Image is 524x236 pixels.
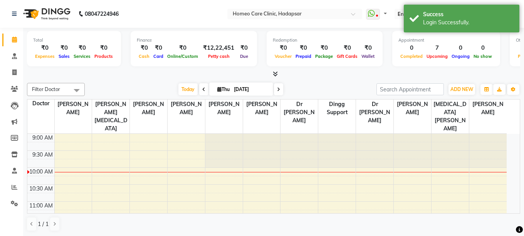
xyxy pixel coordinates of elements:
[318,99,356,117] span: Dingg Support
[200,44,237,52] div: ₹12,22,451
[232,84,270,95] input: 2025-09-04
[85,3,119,25] b: 08047224946
[137,44,151,52] div: ₹0
[359,44,376,52] div: ₹0
[137,54,151,59] span: Cash
[72,44,92,52] div: ₹0
[92,99,129,133] span: [PERSON_NAME][MEDICAL_DATA]
[72,54,92,59] span: Services
[423,19,514,27] div: Login Successfully.
[28,202,54,210] div: 11:00 AM
[450,54,472,59] span: Ongoing
[92,54,115,59] span: Products
[130,99,167,117] span: [PERSON_NAME]
[33,44,57,52] div: ₹0
[472,54,494,59] span: No show
[57,54,72,59] span: Sales
[335,54,359,59] span: Gift Cards
[178,83,198,95] span: Today
[55,99,92,117] span: [PERSON_NAME]
[273,44,294,52] div: ₹0
[32,86,60,92] span: Filter Doctor
[313,44,335,52] div: ₹0
[398,44,425,52] div: 0
[359,54,376,59] span: Wallet
[137,37,251,44] div: Finance
[273,54,294,59] span: Voucher
[31,134,54,142] div: 9:00 AM
[28,185,54,193] div: 10:30 AM
[28,168,54,176] div: 10:00 AM
[294,54,313,59] span: Prepaid
[313,54,335,59] span: Package
[450,86,473,92] span: ADD NEW
[425,54,450,59] span: Upcoming
[238,54,250,59] span: Due
[356,99,393,125] span: Dr [PERSON_NAME]
[423,10,514,19] div: Success
[432,99,469,133] span: [MEDICAL_DATA][PERSON_NAME]
[27,99,54,108] div: Doctor
[469,99,507,117] span: [PERSON_NAME]
[237,44,251,52] div: ₹0
[206,54,232,59] span: Petty cash
[57,44,72,52] div: ₹0
[92,44,115,52] div: ₹0
[151,54,165,59] span: Card
[472,44,494,52] div: 0
[280,99,318,125] span: Dr [PERSON_NAME]
[20,3,72,25] img: logo
[33,37,115,44] div: Total
[448,84,475,95] button: ADD NEW
[151,44,165,52] div: ₹0
[168,99,205,117] span: [PERSON_NAME]
[31,151,54,159] div: 9:30 AM
[376,83,444,95] input: Search Appointment
[398,54,425,59] span: Completed
[205,99,243,117] span: [PERSON_NAME]
[165,54,200,59] span: Online/Custom
[38,220,49,228] span: 1 / 1
[33,54,57,59] span: Expenses
[450,44,472,52] div: 0
[215,86,232,92] span: Thu
[243,99,280,117] span: [PERSON_NAME]
[398,37,494,44] div: Appointment
[335,44,359,52] div: ₹0
[394,99,431,117] span: [PERSON_NAME]
[425,44,450,52] div: 7
[165,44,200,52] div: ₹0
[294,44,313,52] div: ₹0
[273,37,376,44] div: Redemption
